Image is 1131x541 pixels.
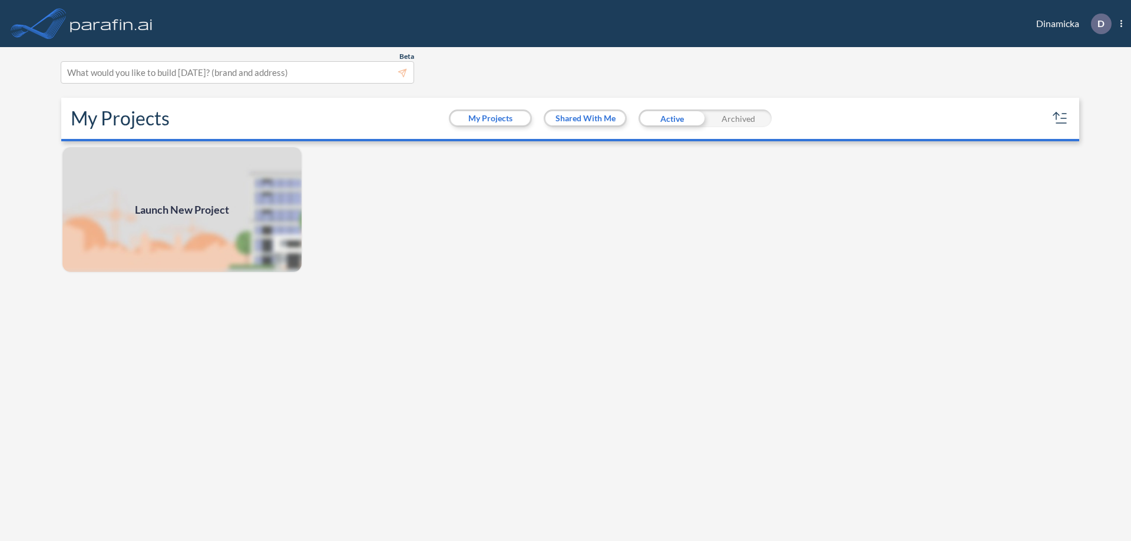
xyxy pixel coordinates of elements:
[399,52,414,61] span: Beta
[68,12,155,35] img: logo
[1018,14,1122,34] div: Dinamicka
[639,109,705,127] div: Active
[61,146,303,273] img: add
[135,202,229,218] span: Launch New Project
[1097,18,1104,29] p: D
[545,111,625,125] button: Shared With Me
[61,146,303,273] a: Launch New Project
[451,111,530,125] button: My Projects
[1051,109,1070,128] button: sort
[705,109,772,127] div: Archived
[71,107,170,130] h2: My Projects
